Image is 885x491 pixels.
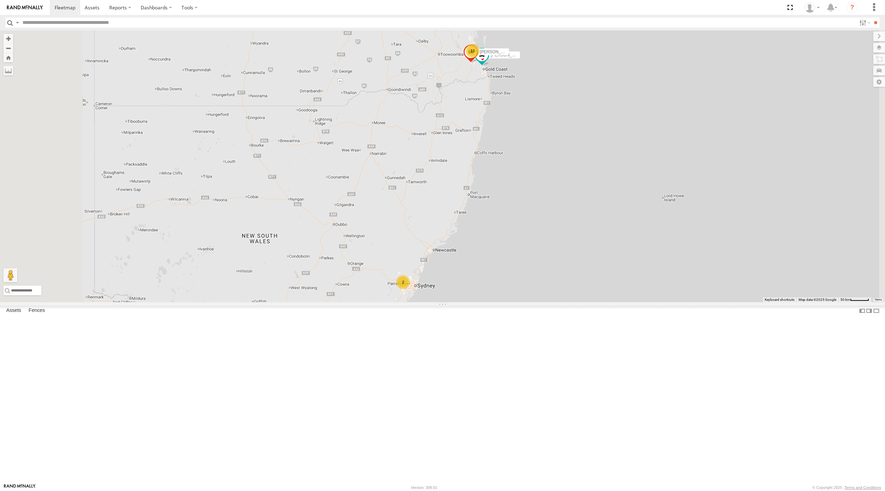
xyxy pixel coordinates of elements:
button: Zoom out [3,43,13,53]
label: Dock Summary Table to the Right [866,306,873,316]
a: Visit our Website [4,484,36,491]
div: Marco DiBenedetto [802,2,822,13]
button: Keyboard shortcuts [765,297,794,302]
span: [PERSON_NAME] - 842JY2 [491,53,543,58]
label: Hide Summary Table [873,306,880,316]
span: Map data ©2025 Google [799,298,836,302]
button: Map scale: 50 km per 51 pixels [838,297,871,302]
i: ? [847,2,858,13]
button: Zoom Home [3,53,13,62]
div: 2 [396,275,410,289]
label: Search Query [15,18,20,28]
button: Zoom in [3,34,13,43]
button: Drag Pegman onto the map to open Street View [3,268,17,282]
span: [PERSON_NAME] 366JK9 - Corolla Hatch [480,49,558,54]
div: 13 [466,44,479,58]
label: Assets [3,306,25,316]
label: Search Filter Options [857,18,872,28]
label: Map Settings [873,77,885,87]
img: rand-logo.svg [7,5,43,10]
label: Dock Summary Table to the Left [859,306,866,316]
div: © Copyright 2025 - [812,485,881,490]
a: Terms (opens in new tab) [875,298,882,301]
div: Version: 309.01 [411,485,437,490]
span: 50 km [840,298,850,302]
label: Fences [25,306,48,316]
label: Measure [3,66,13,75]
a: Terms and Conditions [845,485,881,490]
